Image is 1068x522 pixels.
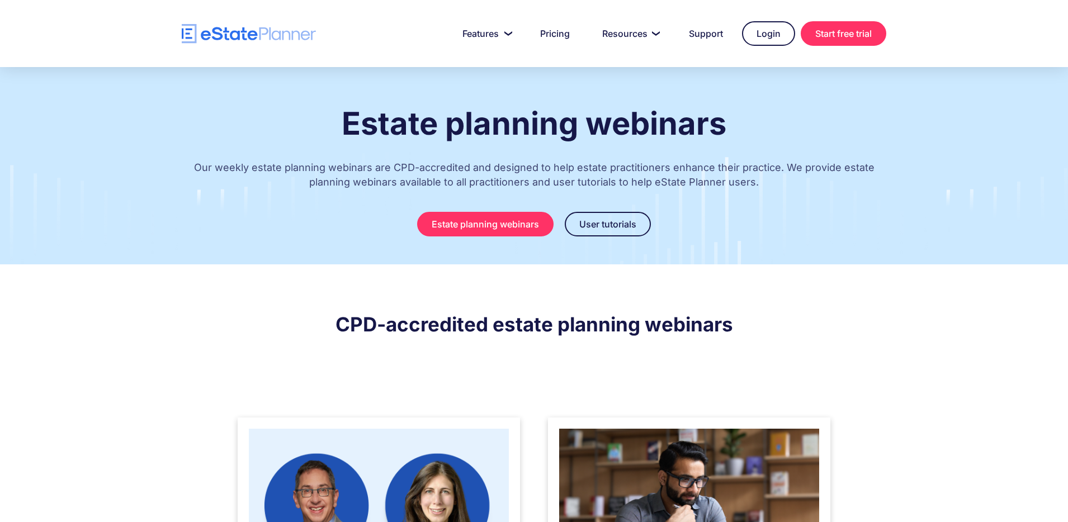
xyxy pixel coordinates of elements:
[449,22,521,45] a: Features
[182,24,316,44] a: home
[417,212,554,236] a: Estate planning webinars
[589,22,670,45] a: Resources
[675,22,736,45] a: Support
[801,21,886,46] a: Start free trial
[527,22,583,45] a: Pricing
[742,21,795,46] a: Login
[565,212,651,236] a: User tutorials
[182,149,886,206] p: Our weekly estate planning webinars are CPD-accredited and designed to help estate practitioners ...
[342,105,726,143] strong: Estate planning webinars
